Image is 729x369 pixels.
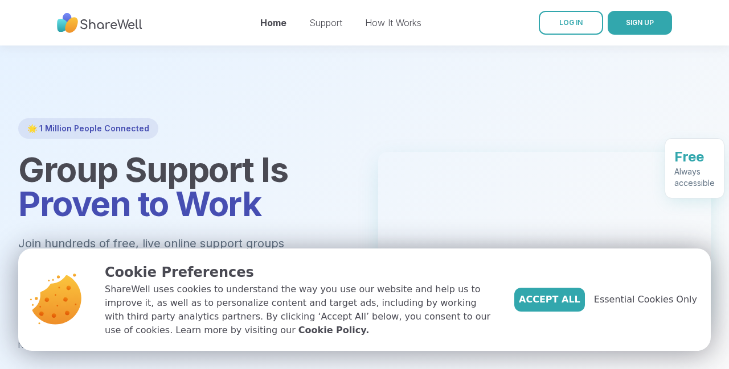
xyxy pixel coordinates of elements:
[626,18,654,27] span: SIGN UP
[365,17,421,28] a: How It Works
[18,152,351,221] h1: Group Support Is
[309,17,342,28] a: Support
[594,293,697,306] span: Essential Cookies Only
[674,143,715,161] div: Free
[260,17,286,28] a: Home
[57,7,142,39] img: ShareWell Nav Logo
[608,11,672,35] button: SIGN UP
[18,118,158,139] div: 🌟 1 Million People Connected
[519,293,580,306] span: Accept All
[18,183,261,224] span: Proven to Work
[559,18,583,27] span: LOG IN
[674,161,715,184] div: Always accessible
[514,288,585,312] button: Accept All
[105,262,496,283] p: Cookie Preferences
[105,283,496,337] p: ShareWell uses cookies to understand the way you use our website and help us to improve it, as we...
[18,234,346,271] p: Join hundreds of free, live online support groups each week.
[539,11,603,35] a: LOG IN
[298,324,369,337] a: Cookie Policy.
